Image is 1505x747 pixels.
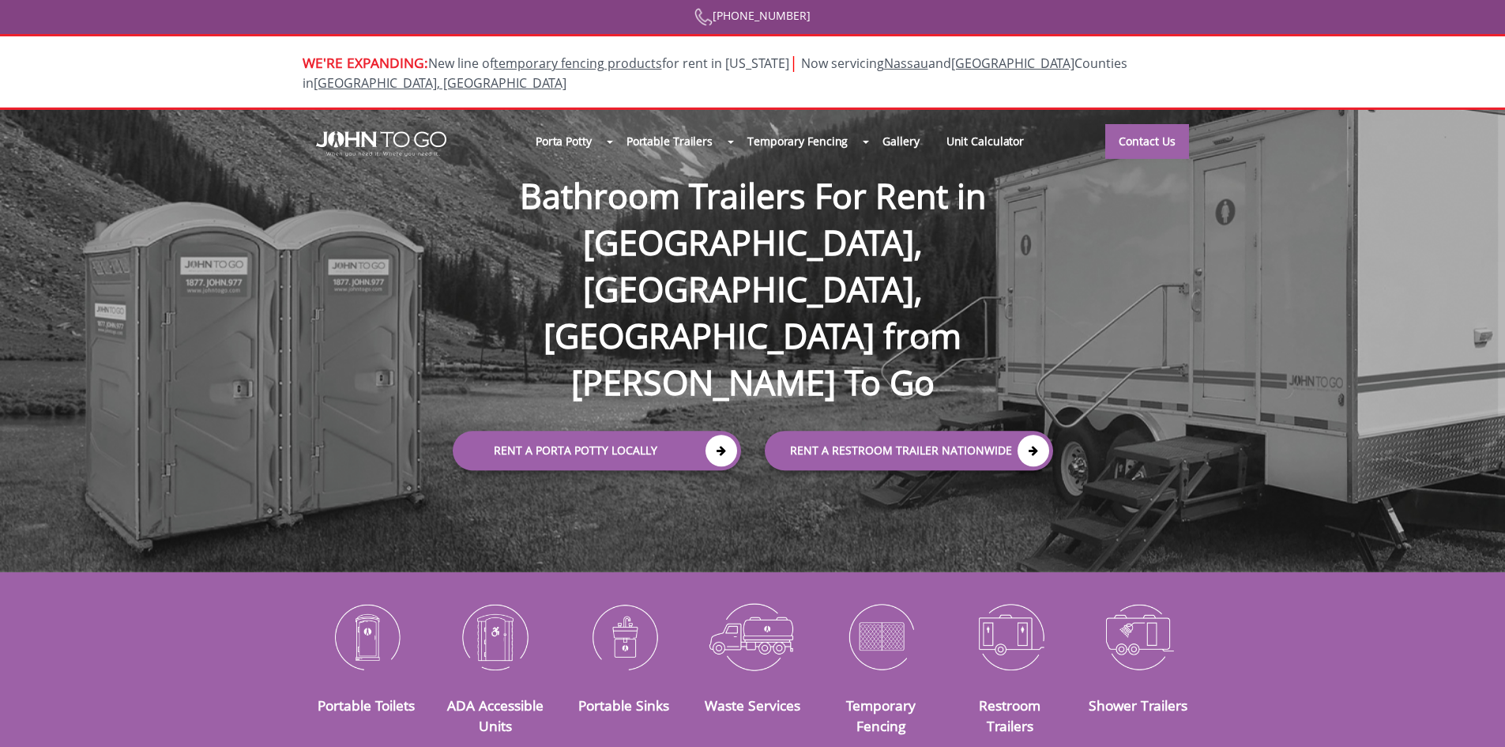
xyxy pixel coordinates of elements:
img: ADA-Accessible-Units-icon_N.png [442,595,547,677]
a: [GEOGRAPHIC_DATA] [951,55,1074,72]
span: Now servicing and Counties in [303,55,1127,92]
a: Contact Us [1105,124,1189,159]
img: Temporary-Fencing-cion_N.png [829,595,934,677]
img: Restroom-Trailers-icon_N.png [958,595,1063,677]
img: Portable-Toilets-icon_N.png [314,595,420,677]
a: Portable Toilets [318,696,415,715]
span: WE'RE EXPANDING: [303,53,428,72]
a: Temporary Fencing [846,696,916,735]
img: Portable-Sinks-icon_N.png [571,595,676,677]
span: | [789,51,798,73]
a: Temporary Fencing [734,124,861,158]
a: Shower Trailers [1089,696,1187,715]
a: rent a RESTROOM TRAILER Nationwide [765,432,1053,471]
img: Waste-Services-icon_N.png [700,595,805,677]
a: [GEOGRAPHIC_DATA], [GEOGRAPHIC_DATA] [314,74,566,92]
a: ADA Accessible Units [447,696,544,735]
a: Portable Trailers [613,124,726,158]
a: Nassau [884,55,928,72]
img: Shower-Trailers-icon_N.png [1086,595,1191,677]
a: Rent a Porta Potty Locally [453,432,741,471]
h1: Bathroom Trailers For Rent in [GEOGRAPHIC_DATA], [GEOGRAPHIC_DATA], [GEOGRAPHIC_DATA] from [PERSO... [437,122,1069,406]
img: JOHN to go [316,131,446,157]
a: [PHONE_NUMBER] [694,8,811,23]
span: New line of for rent in [US_STATE] [303,55,1127,92]
a: Gallery [869,124,932,158]
a: Portable Sinks [578,696,669,715]
a: Restroom Trailers [979,696,1040,735]
a: Unit Calculator [933,124,1038,158]
a: Porta Potty [522,124,605,158]
a: temporary fencing products [494,55,662,72]
a: Waste Services [705,696,800,715]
